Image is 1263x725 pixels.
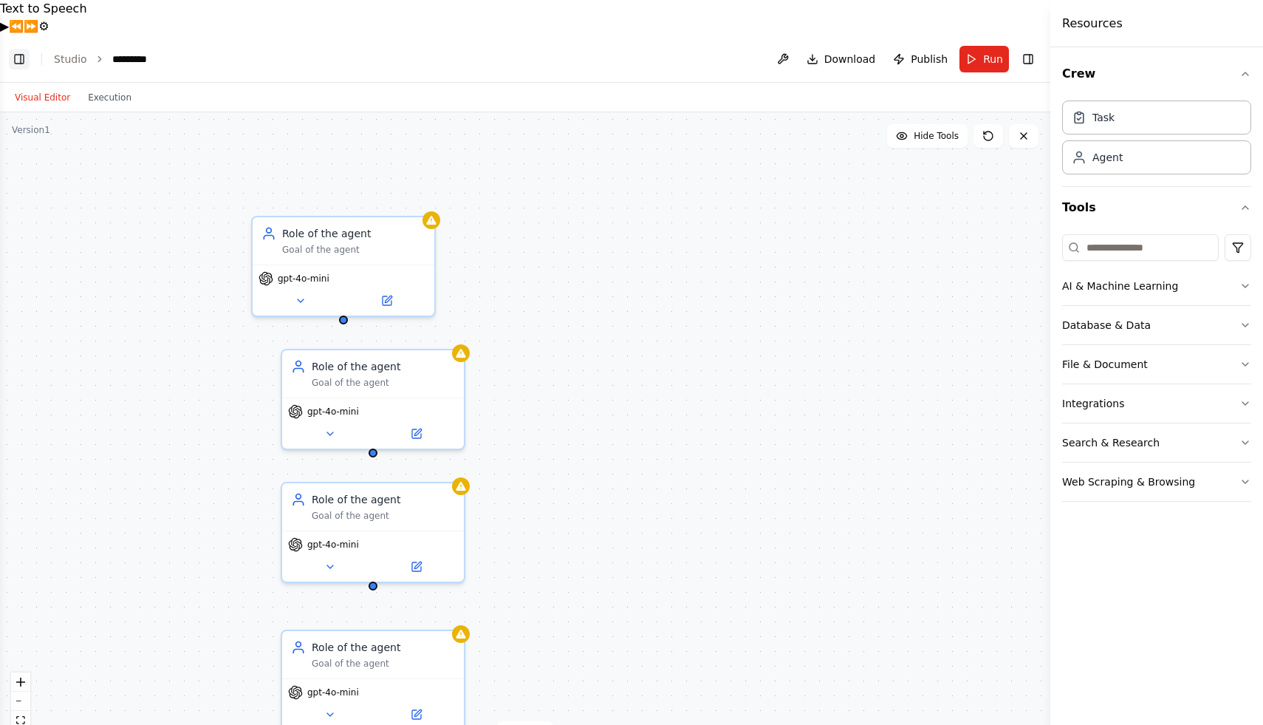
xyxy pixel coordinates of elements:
button: Open in side panel [374,558,458,576]
div: Agent [1092,150,1123,165]
button: Visual Editor [6,89,79,106]
button: Previous [9,18,24,35]
div: Role of the agent [312,492,455,507]
div: Role of the agent [312,359,455,374]
button: Download [801,46,882,72]
div: Role of the agent [312,640,455,655]
button: Hide Tools [887,124,968,148]
button: Forward [24,18,38,35]
span: Hide Tools [914,130,959,142]
button: Execution [79,89,140,106]
button: Settings [38,18,49,35]
button: Web Scraping & Browsing [1062,463,1251,501]
span: gpt-4o-mini [307,687,359,698]
div: Goal of the agent [312,510,455,522]
button: Integrations [1062,384,1251,423]
button: Database & Data [1062,306,1251,344]
span: Download [824,52,876,67]
nav: breadcrumb [54,52,163,67]
div: Role of the agent [282,226,425,241]
div: Goal of the agent [282,244,425,256]
button: zoom in [11,673,30,692]
span: gpt-4o-mini [307,539,359,551]
div: Tools [1062,228,1251,514]
span: Publish [911,52,948,67]
span: gpt-4o-mini [307,406,359,418]
div: Goal of the agent [312,377,455,389]
button: File & Document [1062,345,1251,384]
div: Crew [1062,95,1251,186]
button: Crew [1062,53,1251,95]
button: Hide right sidebar [1018,49,1038,69]
button: Tools [1062,187,1251,228]
div: Task [1092,110,1115,125]
button: AI & Machine Learning [1062,267,1251,305]
div: Role of the agentGoal of the agentgpt-4o-mini [281,349,465,450]
button: Open in side panel [374,425,458,443]
button: Search & Research [1062,423,1251,462]
button: Open in side panel [374,706,458,724]
a: Studio [54,53,87,65]
div: Version 1 [12,124,50,136]
div: Role of the agentGoal of the agentgpt-4o-mini [281,482,465,583]
button: Open in side panel [345,292,428,310]
div: Goal of the agent [312,658,455,670]
span: gpt-4o-mini [278,273,329,285]
div: Role of the agentGoal of the agentgpt-4o-mini [251,216,436,317]
button: Show left sidebar [9,49,30,69]
button: Publish [887,46,954,72]
button: Run [959,46,1009,72]
button: zoom out [11,692,30,711]
span: Run [983,52,1003,67]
